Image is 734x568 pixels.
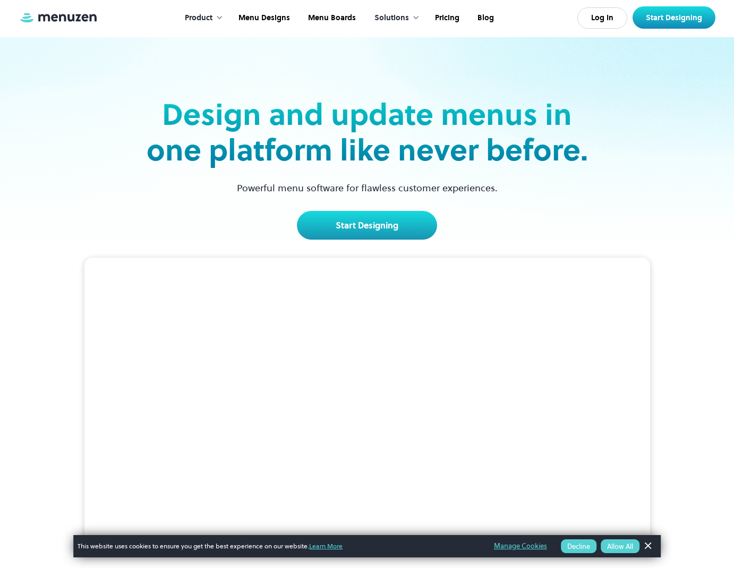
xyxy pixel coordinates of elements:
div: Product [185,12,212,24]
a: Blog [467,2,502,35]
a: Menu Boards [298,2,364,35]
div: Product [174,2,228,35]
div: Solutions [374,12,409,24]
button: Allow All [601,539,639,553]
h2: Design and update menus in one platform like never before. [143,97,591,168]
a: Menu Designs [228,2,298,35]
span: This website uses cookies to ensure you get the best experience on our website. [78,541,479,551]
p: Powerful menu software for flawless customer experiences. [224,181,511,195]
button: Decline [561,539,596,553]
a: Dismiss Banner [639,538,655,554]
a: Pricing [425,2,467,35]
div: Solutions [364,2,425,35]
a: Log In [577,7,627,29]
a: Start Designing [633,6,715,29]
a: Start Designing [297,211,437,240]
a: Learn More [309,541,343,550]
a: Manage Cookies [494,540,547,552]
